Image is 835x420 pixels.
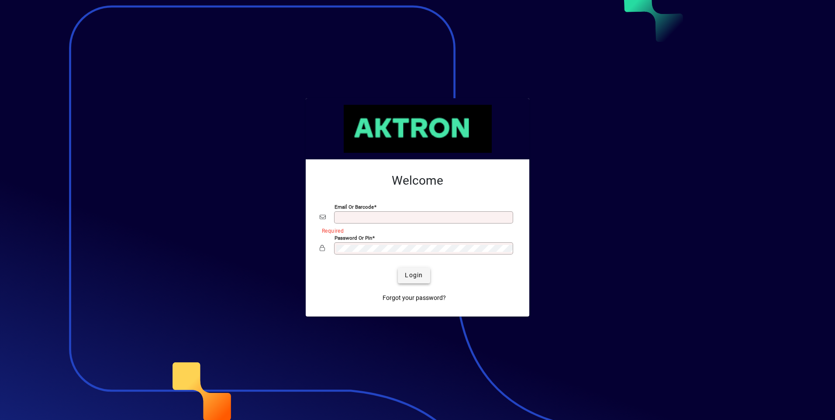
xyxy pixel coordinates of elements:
mat-label: Email or Barcode [335,203,374,210]
span: Forgot your password? [383,293,446,303]
mat-label: Password or Pin [335,234,372,241]
mat-error: Required [322,226,508,235]
a: Forgot your password? [379,290,449,306]
button: Login [398,268,430,283]
h2: Welcome [320,173,515,188]
span: Login [405,271,423,280]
